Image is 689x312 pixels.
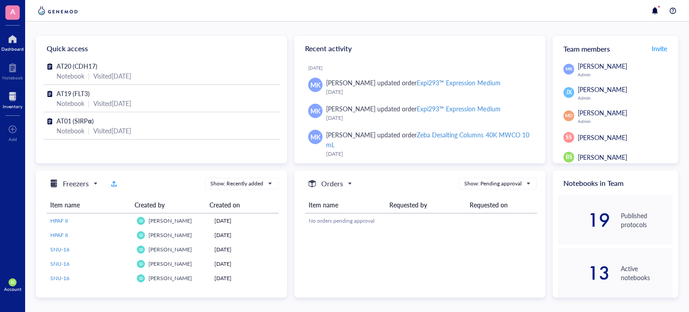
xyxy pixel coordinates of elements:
a: MK[PERSON_NAME] updated orderExpi293™ Expression Medium[DATE] [301,74,538,100]
span: SNU-16 [50,274,70,282]
span: JX [566,88,572,97]
div: Notebook [57,126,84,136]
span: HPAF II [50,231,68,239]
span: GD [139,233,143,237]
div: | [88,98,90,108]
span: [PERSON_NAME] [578,153,627,162]
div: | [88,126,90,136]
div: [PERSON_NAME] updated order [326,78,501,88]
span: MD [565,113,572,119]
h5: Freezers [63,178,89,189]
span: [PERSON_NAME] [578,133,627,142]
div: Visited [DATE] [93,126,131,136]
a: MK[PERSON_NAME] updated orderExpi293™ Expression Medium[DATE] [301,100,538,126]
div: Show: Pending approval [464,180,522,188]
span: [PERSON_NAME] [578,108,627,117]
span: BS [566,153,572,161]
img: genemod-logo [36,5,80,16]
a: Notebook [2,61,23,80]
span: [PERSON_NAME] [578,85,627,94]
div: [DATE] [326,114,531,123]
div: Expi293™ Expression Medium [417,78,500,87]
span: MK [310,80,321,90]
div: Visited [DATE] [93,71,131,81]
div: Visited [DATE] [93,98,131,108]
div: Admin [578,72,673,77]
div: Zeba Desalting Columns 40K MWCO 10 mL [326,130,529,149]
th: Created by [131,197,206,213]
span: [PERSON_NAME] [148,246,192,253]
th: Item name [305,197,386,213]
div: Notebooks in Team [553,171,678,196]
span: [PERSON_NAME] [148,231,192,239]
div: No orders pending approval [309,217,533,225]
span: AT01 (SIRPα) [57,116,94,125]
span: GD [139,248,143,251]
div: [DATE] [326,88,531,97]
span: SNU-16 [50,260,70,268]
div: Show: Recently added [210,180,263,188]
span: Invite [652,44,667,53]
span: MK [310,132,321,142]
div: Admin [578,95,673,101]
div: [DATE] [214,231,275,239]
span: BS [10,280,14,285]
th: Created on [206,197,272,213]
span: [PERSON_NAME] [148,274,192,282]
th: Requested by [386,197,467,213]
span: AT19 (FLT3) [57,89,90,98]
span: GD [139,262,143,266]
button: Invite [651,41,667,56]
div: Notebook [57,71,84,81]
div: Account [4,286,22,292]
span: AT20 (CDH17) [57,62,97,70]
span: GD [139,277,143,280]
div: Expi293™ Expression Medium [417,104,500,113]
div: [DATE] [308,65,538,70]
div: Add [9,136,17,142]
div: [DATE] [214,217,275,225]
div: Inventory [3,104,22,109]
div: Published protocols [621,211,673,229]
span: A [10,6,15,17]
div: [DATE] [214,246,275,254]
div: Notebook [57,98,84,108]
div: [PERSON_NAME] updated order [326,104,501,114]
div: Quick access [36,36,287,61]
span: HPAF II [50,217,68,224]
a: SNU-16 [50,260,130,268]
span: SNU-16 [50,246,70,253]
div: 13 [558,266,610,280]
a: SNU-16 [50,246,130,254]
th: Item name [47,197,131,213]
div: | [88,71,90,81]
span: [PERSON_NAME] [578,62,627,70]
div: 19 [558,213,610,227]
div: Team members [553,36,678,61]
span: MK [565,66,572,72]
div: Dashboard [1,46,24,52]
span: MK [310,106,321,116]
div: Notebook [2,75,23,80]
h5: Orders [321,178,343,189]
span: SS [566,133,572,141]
a: SNU-16 [50,274,130,282]
div: Active notebooks [621,264,673,282]
a: HPAF II [50,217,130,225]
a: HPAF II [50,231,130,239]
span: [PERSON_NAME] [148,217,192,224]
div: [PERSON_NAME] updated order [326,130,531,149]
div: [DATE] [214,260,275,268]
a: MK[PERSON_NAME] updated orderZeba Desalting Columns 40K MWCO 10 mL[DATE] [301,126,538,162]
div: Admin [578,119,673,124]
div: Recent activity [294,36,545,61]
a: Dashboard [1,32,24,52]
div: [DATE] [214,274,275,282]
a: Inventory [3,89,22,109]
span: [PERSON_NAME] [148,260,192,268]
span: GD [139,219,143,223]
th: Requested on [466,197,537,213]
